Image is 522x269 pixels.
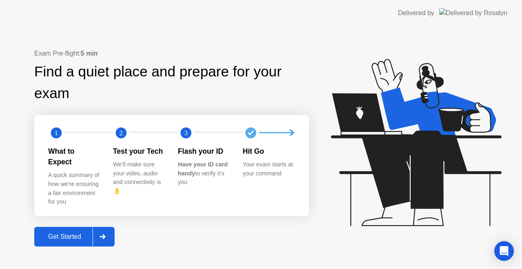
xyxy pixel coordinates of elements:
div: Get Started [37,233,93,240]
div: Your exam starts at your command [243,160,294,178]
div: Delivered by [398,8,434,18]
text: 2 [119,129,123,137]
div: We’ll make sure your video, audio and connectivity is 👌 [113,160,165,195]
button: Get Started [34,227,115,247]
text: 1 [55,129,58,137]
div: Open Intercom Messenger [494,241,514,261]
div: Flash your ID [178,146,230,157]
text: 3 [184,129,188,137]
div: What to Expect [48,146,100,168]
b: 5 min [81,50,98,57]
b: Have your ID card handy [178,161,228,177]
div: Test your Tech [113,146,165,157]
div: Exam Pre-flight: [34,49,309,58]
div: to verify it’s you [178,160,230,187]
div: A quick summary of how we’re ensuring a fair environment for you [48,171,100,206]
div: Hit Go [243,146,294,157]
div: Find a quiet place and prepare for your exam [34,61,309,104]
img: Delivered by Rosalyn [439,8,507,18]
